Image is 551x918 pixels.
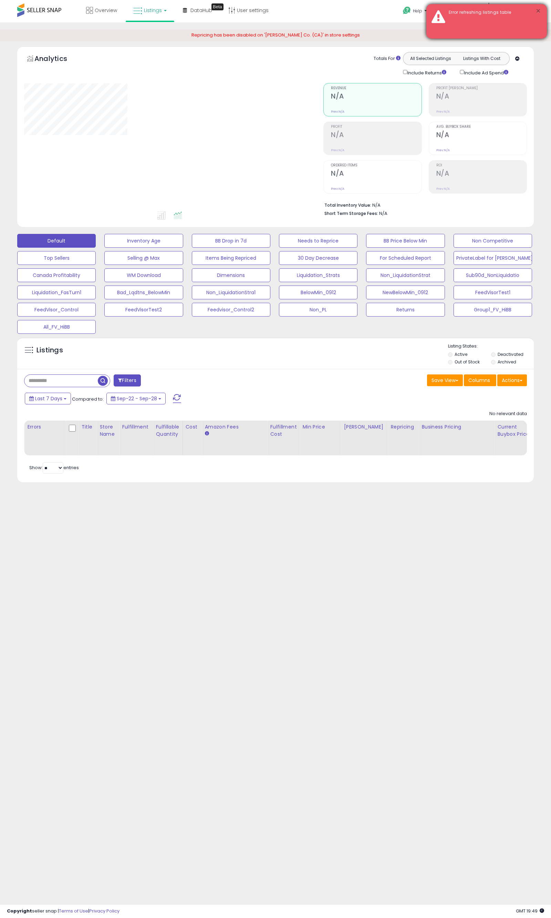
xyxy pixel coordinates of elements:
[454,251,532,265] button: PrivateLabel for [PERSON_NAME]
[391,423,416,431] div: Repricing
[455,351,467,357] label: Active
[122,423,150,431] div: Fulfillment
[104,251,183,265] button: Selling @ Max
[436,92,527,102] h2: N/A
[17,286,96,299] button: Liquidation_FasTurn1
[422,423,491,431] div: Business Pricing
[427,374,463,386] button: Save View
[205,431,209,437] small: Amazon Fees.
[436,125,527,129] span: Avg. Buybox Share
[331,169,421,179] h2: N/A
[536,7,541,16] button: ×
[302,423,338,431] div: Min Price
[205,423,264,431] div: Amazon Fees
[498,351,523,357] label: Deactivated
[497,423,533,438] div: Current Buybox Price
[331,187,344,191] small: Prev: N/A
[374,55,401,62] div: Totals For
[17,234,96,248] button: Default
[436,110,450,114] small: Prev: N/A
[192,234,270,248] button: BB Drop in 7d
[366,268,445,282] button: Non_LiquidationStrat
[366,303,445,317] button: Returns
[331,86,421,90] span: Revenue
[114,374,141,386] button: Filters
[27,423,63,431] div: Errors
[156,423,179,438] div: Fulfillable Quantity
[279,234,357,248] button: Needs to Reprice
[366,286,445,299] button: NewBelowMin_0912
[104,268,183,282] button: WM Download
[25,393,71,404] button: Last 7 Days
[403,6,411,15] i: Get Help
[29,464,79,471] span: Show: entries
[81,423,94,431] div: Title
[413,8,422,14] span: Help
[498,359,516,365] label: Archived
[324,210,378,216] b: Short Term Storage Fees:
[366,251,445,265] button: For Scheduled Report
[72,396,104,402] span: Compared to:
[455,359,480,365] label: Out of Stock
[454,286,532,299] button: FeedVisorTest1
[436,148,450,152] small: Prev: N/A
[344,423,385,431] div: [PERSON_NAME]
[379,210,387,217] span: N/A
[454,303,532,317] button: Group1_FV_HiBB
[454,234,532,248] button: Non Competitive
[17,251,96,265] button: Top Sellers
[104,234,183,248] button: Inventory Age
[192,286,270,299] button: Non_LiquidationStra1
[211,3,223,10] div: Tooltip anchor
[324,200,522,209] li: N/A
[468,377,490,384] span: Columns
[398,69,455,76] div: Include Returns
[191,32,360,38] span: Repricing has been disabled on '[PERSON_NAME] Co. (CA)' in store settings
[436,164,527,167] span: ROI
[331,164,421,167] span: Ordered Items
[331,148,344,152] small: Prev: N/A
[192,303,270,317] button: Feedvisor_Control2
[106,393,166,404] button: Sep-22 - Sep-28
[95,7,117,14] span: Overview
[331,110,344,114] small: Prev: N/A
[279,268,357,282] button: Liquidation_Strats
[35,395,62,402] span: Last 7 Days
[436,86,527,90] span: Profit [PERSON_NAME]
[436,169,527,179] h2: N/A
[331,92,421,102] h2: N/A
[397,1,434,22] a: Help
[104,303,183,317] button: FeedVisorTest2
[405,54,456,63] button: All Selected Listings
[37,345,63,355] h5: Listings
[448,343,534,350] p: Listing States:
[489,411,527,417] div: No relevant data
[104,286,183,299] button: Bad_Lqdtns_BelowMin
[279,303,357,317] button: Non_PL
[324,202,371,208] b: Total Inventory Value:
[436,187,450,191] small: Prev: N/A
[436,131,527,140] h2: N/A
[190,7,212,14] span: DataHub
[17,268,96,282] button: Canada Profitability
[444,9,542,16] div: Error refreshing listings table
[144,7,162,14] span: Listings
[186,423,199,431] div: Cost
[331,131,421,140] h2: N/A
[456,54,507,63] button: Listings With Cost
[279,286,357,299] button: BelowMin_0912
[455,69,519,76] div: Include Ad Spend
[34,54,81,65] h5: Analytics
[117,395,157,402] span: Sep-22 - Sep-28
[17,320,96,334] button: All_FV_HiBB
[192,251,270,265] button: Items Being Repriced
[100,423,116,438] div: Store Name
[366,234,445,248] button: BB Price Below Min
[192,268,270,282] button: Dimensions
[270,423,297,438] div: Fulfillment Cost
[279,251,357,265] button: 30 Day Decrease
[464,374,496,386] button: Columns
[17,303,96,317] button: FeedVisor_Control
[331,125,421,129] span: Profit
[497,374,527,386] button: Actions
